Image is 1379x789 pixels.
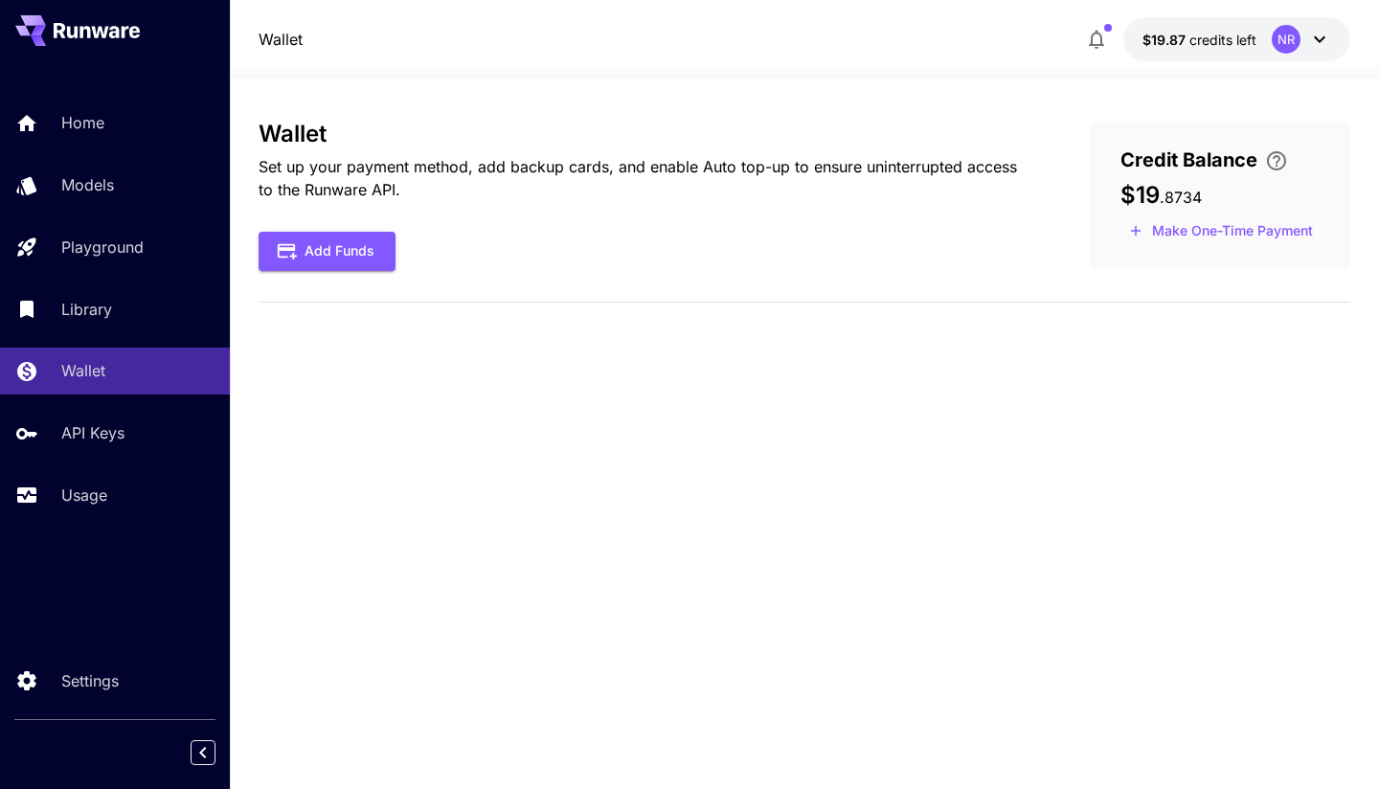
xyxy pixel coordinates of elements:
p: Settings [61,669,119,692]
span: Credit Balance [1120,146,1257,174]
p: Playground [61,236,144,259]
p: Set up your payment method, add backup cards, and enable Auto top-up to ensure uninterrupted acce... [259,155,1029,201]
p: API Keys [61,421,124,444]
p: Models [61,173,114,196]
nav: breadcrumb [259,28,303,51]
span: credits left [1189,32,1256,48]
div: NR [1272,25,1300,54]
span: $19.87 [1142,32,1189,48]
span: . 8734 [1160,188,1202,207]
p: Usage [61,484,107,507]
button: Collapse sidebar [191,740,215,765]
p: Library [61,298,112,321]
span: $19 [1120,181,1160,209]
div: $19.8734 [1142,30,1256,50]
iframe: Chat Widget [1283,697,1379,789]
button: Enter your card details and choose an Auto top-up amount to avoid service interruptions. We'll au... [1257,149,1296,172]
p: Wallet [61,359,105,382]
h3: Wallet [259,121,1029,147]
button: $19.8734NR [1123,17,1350,61]
a: Wallet [259,28,303,51]
p: Home [61,111,104,134]
div: Collapse sidebar [205,735,230,770]
button: Make a one-time, non-recurring payment [1120,216,1322,246]
button: Add Funds [259,232,396,271]
div: Widget de chat [1283,697,1379,789]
